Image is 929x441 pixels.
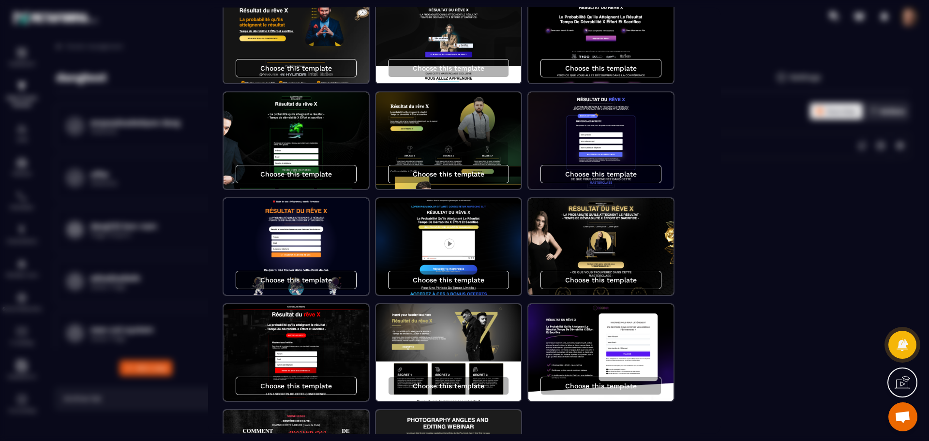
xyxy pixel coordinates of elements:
[260,170,332,178] p: Choose this template
[413,170,484,178] p: Choose this template
[413,64,484,72] p: Choose this template
[413,382,484,390] p: Choose this template
[528,304,674,401] img: image
[565,276,637,284] p: Choose this template
[224,198,369,295] img: image
[565,64,637,72] p: Choose this template
[413,276,484,284] p: Choose this template
[888,402,917,431] div: Mở cuộc trò chuyện
[528,198,674,295] img: image
[376,198,521,295] img: image
[565,382,637,390] p: Choose this template
[260,276,332,284] p: Choose this template
[260,382,332,390] p: Choose this template
[376,304,521,401] img: image
[224,304,369,401] img: image
[565,170,637,178] p: Choose this template
[376,92,521,189] img: image
[224,92,369,189] img: image
[260,64,332,72] p: Choose this template
[528,92,674,189] img: image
